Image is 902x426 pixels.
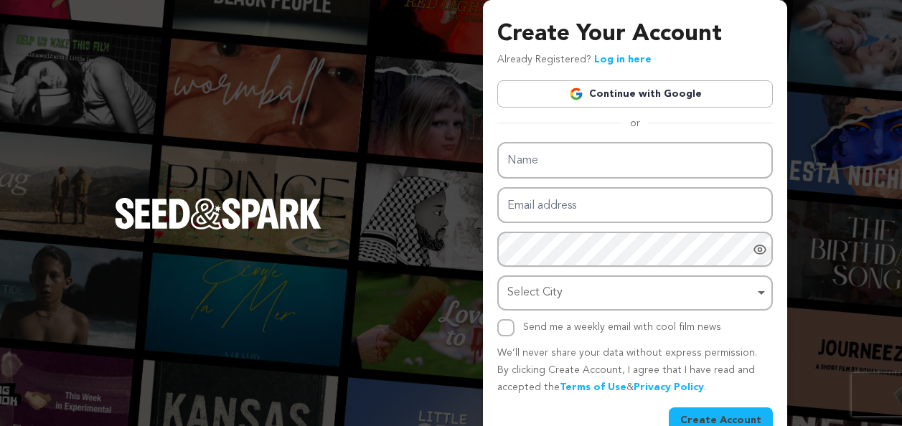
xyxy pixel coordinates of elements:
label: Send me a weekly email with cool film news [523,322,721,332]
input: Email address [497,187,773,224]
a: Log in here [594,55,652,65]
a: Seed&Spark Homepage [115,198,321,258]
p: We’ll never share your data without express permission. By clicking Create Account, I agree that ... [497,345,773,396]
p: Already Registered? [497,52,652,69]
img: Google logo [569,87,583,101]
a: Terms of Use [560,382,626,392]
h3: Create Your Account [497,17,773,52]
a: Show password as plain text. Warning: this will display your password on the screen. [753,242,767,257]
span: or [621,116,649,131]
input: Name [497,142,773,179]
a: Continue with Google [497,80,773,108]
img: Seed&Spark Logo [115,198,321,229]
a: Privacy Policy [634,382,704,392]
div: Select City [507,283,754,303]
